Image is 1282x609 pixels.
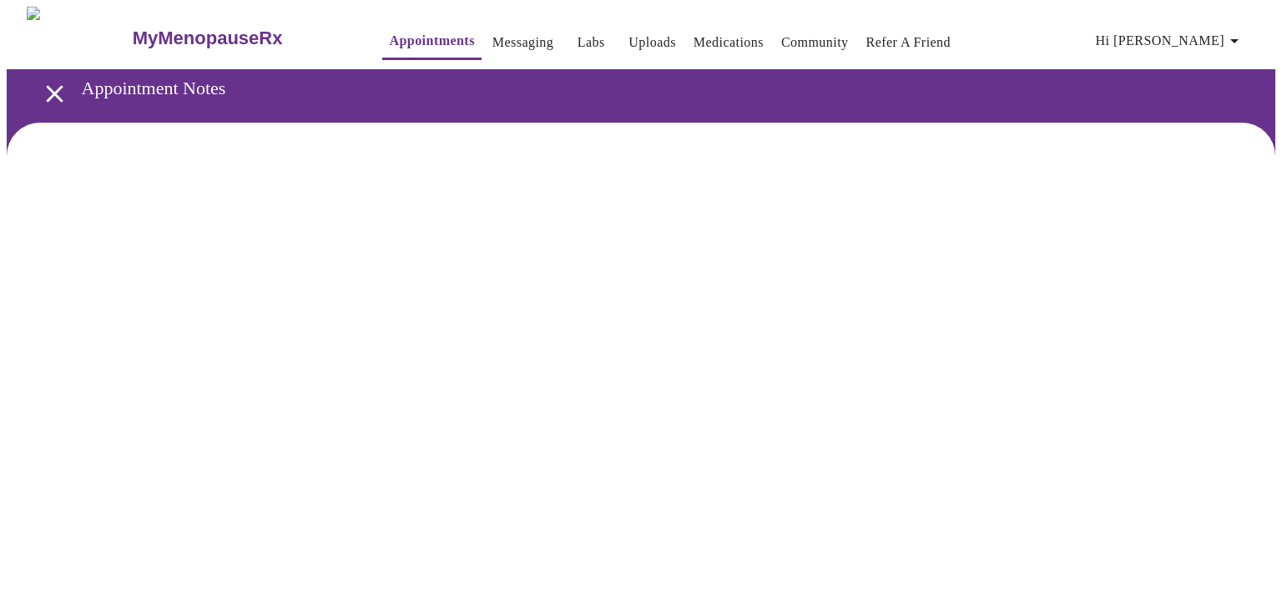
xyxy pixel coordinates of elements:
[781,31,849,54] a: Community
[486,26,560,59] button: Messaging
[492,31,553,54] a: Messaging
[866,31,951,54] a: Refer a Friend
[82,78,1189,99] h3: Appointment Notes
[694,31,764,54] a: Medications
[389,29,474,53] a: Appointments
[775,26,856,59] button: Community
[578,31,605,54] a: Labs
[382,24,481,60] button: Appointments
[1096,29,1244,53] span: Hi [PERSON_NAME]
[27,7,130,69] img: MyMenopauseRx Logo
[130,9,349,68] a: MyMenopauseRx
[133,28,283,49] h3: MyMenopauseRx
[860,26,958,59] button: Refer a Friend
[628,31,676,54] a: Uploads
[30,69,79,118] button: open drawer
[564,26,618,59] button: Labs
[687,26,770,59] button: Medications
[1089,24,1251,58] button: Hi [PERSON_NAME]
[622,26,683,59] button: Uploads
